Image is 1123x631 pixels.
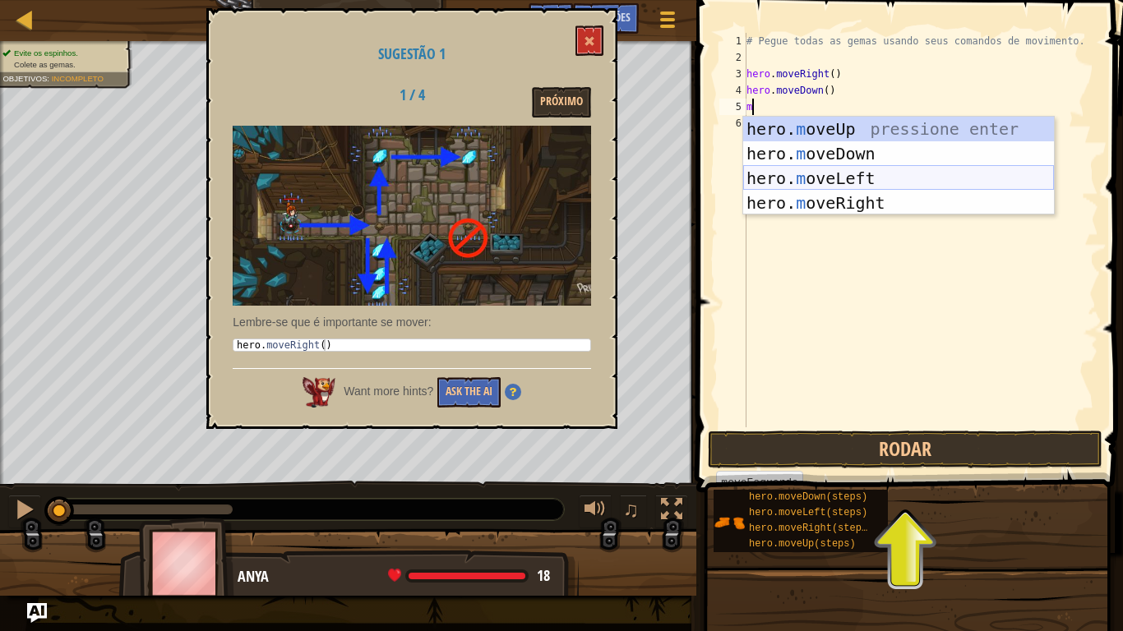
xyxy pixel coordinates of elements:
img: thang_avatar_frame.png [139,518,234,609]
button: Ask AI [529,3,573,34]
span: 18 [537,565,550,586]
span: hero.moveLeft(steps) [749,507,867,518]
div: health: 18 / 18 [388,569,550,583]
div: 5 [719,99,746,115]
p: Lembre-se que é importante se mover: [233,314,591,330]
span: Colete as gemas. [14,60,76,69]
img: AI [303,377,335,407]
h2: 1 / 4 [361,87,464,104]
span: Want more hints? [344,385,433,398]
span: Incompleto [52,75,104,84]
button: Ctrl + P: Pause [8,495,41,528]
button: ♫ [620,495,648,528]
span: Sugestão 1 [378,44,446,64]
button: Rodar [708,431,1102,468]
button: Ask AI [27,603,47,623]
img: portrait.png [714,507,745,538]
button: Mostrar menu do jogo [647,3,688,42]
span: Objetivos [2,75,47,84]
div: Anya [238,566,562,587]
div: 1 [719,33,746,49]
button: Toggle fullscreen [655,495,688,528]
div: 2 [719,49,746,66]
div: 3 [719,66,746,82]
button: Ask the AI [437,377,501,408]
li: Colete as gemas. [2,59,122,71]
div: 4 [719,82,746,99]
button: Ajuste o volume [579,495,612,528]
img: Gems in the deep [233,126,591,306]
img: Hint [505,384,521,400]
span: hero.moveDown(steps) [749,491,867,503]
span: hero.moveRight(steps) [749,523,873,534]
div: 6 [719,115,746,131]
span: : [47,75,51,84]
li: Evite os espinhos. [2,48,122,60]
span: hero.moveUp(steps) [749,538,856,550]
span: Evite os espinhos. [14,48,78,58]
span: ♫ [623,497,640,522]
button: Próximo [532,87,591,117]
